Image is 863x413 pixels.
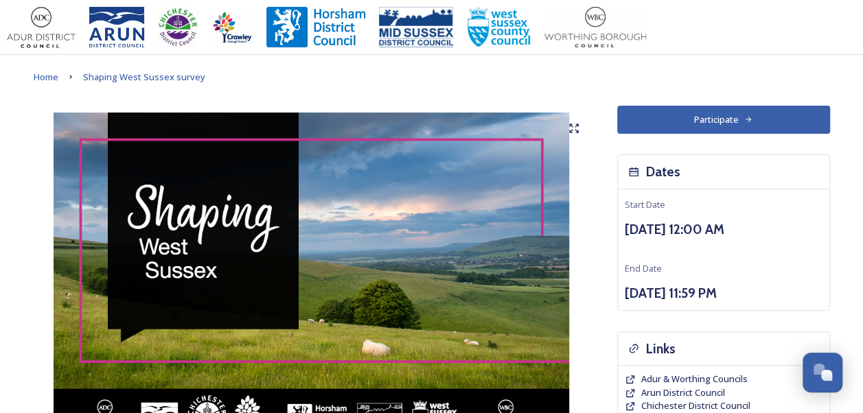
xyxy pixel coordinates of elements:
[379,7,453,48] img: 150ppimsdc%20logo%20blue.png
[641,373,748,385] span: Adur & Worthing Councils
[544,7,646,48] img: Worthing_Adur%20%281%29.jpg
[625,262,662,274] span: End Date
[211,7,253,48] img: Crawley%20BC%20logo.jpg
[34,71,58,83] span: Home
[641,373,748,386] a: Adur & Worthing Councils
[641,386,725,399] a: Arun District Council
[641,399,750,412] a: Chichester District Council
[625,220,822,239] h3: [DATE] 12:00 AM
[617,106,830,134] button: Participate
[646,162,680,182] h3: Dates
[803,353,842,392] button: Open Chat
[641,399,750,412] span: Chichester District Council
[625,283,822,303] h3: [DATE] 11:59 PM
[646,339,676,359] h3: Links
[83,69,205,85] a: Shaping West Sussex survey
[89,7,144,48] img: Arun%20District%20Council%20logo%20blue%20CMYK.jpg
[7,7,76,48] img: Adur%20logo%20%281%29.jpeg
[158,7,198,48] img: CDC%20Logo%20-%20you%20may%20have%20a%20better%20version.jpg
[34,69,58,85] a: Home
[83,71,205,83] span: Shaping West Sussex survey
[467,7,531,48] img: WSCCPos-Spot-25mm.jpg
[266,7,365,48] img: Horsham%20DC%20Logo.jpg
[625,198,665,211] span: Start Date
